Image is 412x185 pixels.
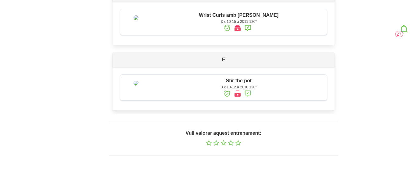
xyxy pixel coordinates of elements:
div: 3 x 10-12 a 2010 120" [154,84,324,90]
p: F [113,52,335,67]
img: 8ea60705-12ae-42e8-83e1-4ba62b1261d5%2Factivities%2F22151-curl-canells-manuella-jpg.jpg [134,15,138,20]
img: 8ea60705-12ae-42e8-83e1-4ba62b1261d5%2Factivities%2F7692-stir-the-pot-jpg.jpg [134,81,138,86]
span: Wrist Curls amb [PERSON_NAME] [199,12,278,18]
span: Stir the pot [226,78,252,83]
label: Vull valorar aquest entrenament: [109,130,338,137]
div: 3 x 10-15 a 2011 120" [154,19,324,24]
